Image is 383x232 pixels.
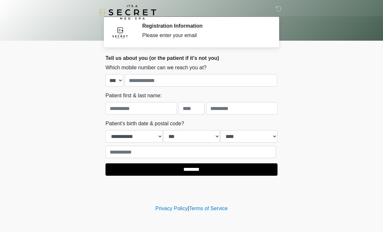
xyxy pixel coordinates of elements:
[155,206,188,211] a: Privacy Policy
[105,64,206,72] label: Which mobile number can we reach you at?
[105,120,184,128] label: Patient's birth date & postal code?
[105,92,162,100] label: Patient first & last name:
[99,5,156,20] img: It's A Secret Med Spa Logo
[142,32,268,39] div: Please enter your email
[142,23,268,29] h2: Registration Information
[110,23,130,42] img: Agent Avatar
[105,55,278,61] h2: Tell us about you (or the patient if it's not you)
[188,206,189,211] a: |
[189,206,228,211] a: Terms of Service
